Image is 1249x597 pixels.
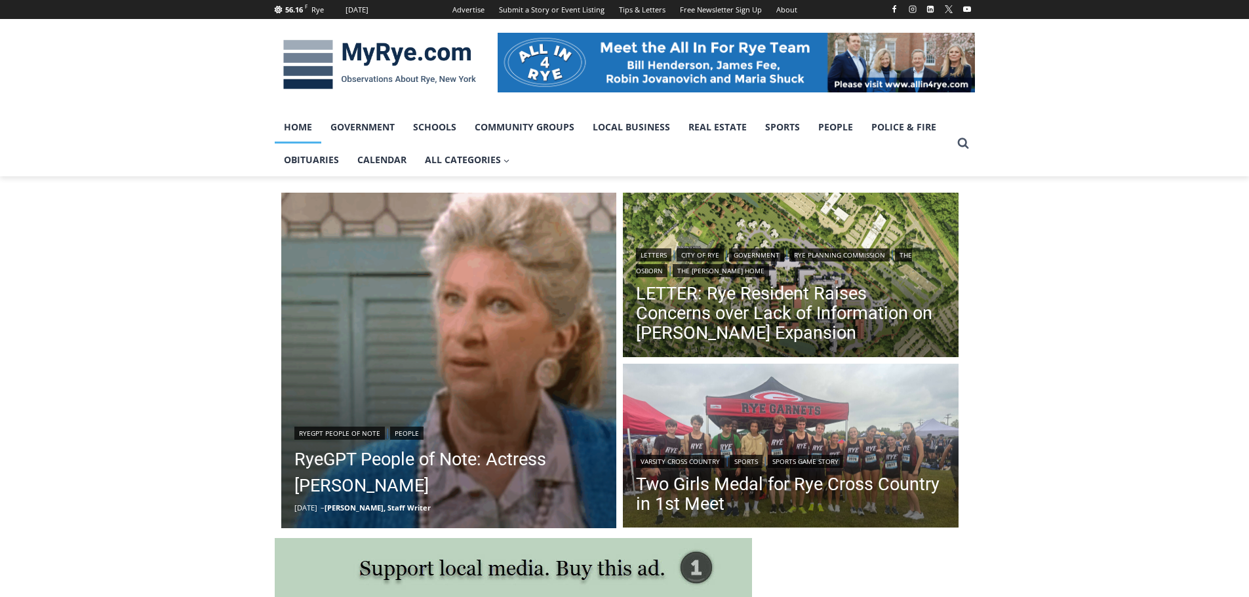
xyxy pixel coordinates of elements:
span: F [305,3,307,10]
a: Obituaries [275,144,348,176]
img: (PHOTO: The Rye Varsity Cross Country team after their first meet on Saturday, September 6, 2025.... [623,364,959,531]
a: RyeGPT People of Note: Actress [PERSON_NAME] [294,446,604,499]
div: | [294,424,604,440]
time: [DATE] [294,503,317,512]
span: All Categories [425,153,510,167]
a: Read More Two Girls Medal for Rye Cross Country in 1st Meet [623,364,959,531]
img: (PHOTO: Illustrative plan of The Osborn's proposed site plan from the July 10, 2025 planning comm... [623,193,959,360]
a: Sports [756,111,809,144]
a: Schools [404,111,466,144]
a: All Categories [416,144,519,176]
a: Linkedin [922,1,938,17]
a: Home [275,111,321,144]
a: People [809,111,862,144]
a: Letters [636,248,671,261]
div: Rye [311,4,324,16]
span: 56.16 [285,5,303,14]
a: Two Girls Medal for Rye Cross Country in 1st Meet [636,474,945,514]
a: Government [321,111,404,144]
a: Community Groups [466,111,584,144]
a: Read More RyeGPT People of Note: Actress Liz Sheridan [281,193,617,528]
a: Varsity Cross Country [636,455,724,468]
img: MyRye.com [275,31,485,99]
div: | | [636,452,945,468]
a: Local Business [584,111,679,144]
a: City of Rye [677,248,724,261]
a: Rye Planning Commission [789,248,890,261]
a: The [PERSON_NAME] Home [673,264,769,277]
a: X [941,1,957,17]
a: Sports [730,455,763,468]
a: Sports Game Story [768,455,843,468]
a: Real Estate [679,111,756,144]
a: Facebook [886,1,902,17]
span: – [321,503,325,512]
a: Read More LETTER: Rye Resident Raises Concerns over Lack of Information on Osborn Expansion [623,193,959,360]
a: [PERSON_NAME], Staff Writer [325,503,431,512]
img: (PHOTO: Sheridan in an episode of ALF. Public Domain.) [281,193,617,528]
a: YouTube [959,1,975,17]
a: Calendar [348,144,416,176]
img: All in for Rye [498,33,975,92]
a: Police & Fire [862,111,945,144]
a: Instagram [905,1,921,17]
a: RyeGPT People of Note [294,427,385,440]
button: View Search Form [951,132,975,155]
img: support local media, buy this ad [275,538,752,597]
a: People [390,427,424,440]
a: LETTER: Rye Resident Raises Concerns over Lack of Information on [PERSON_NAME] Expansion [636,284,945,343]
div: | | | | | [636,246,945,277]
nav: Primary Navigation [275,111,951,177]
div: [DATE] [346,4,368,16]
a: Government [729,248,784,261]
